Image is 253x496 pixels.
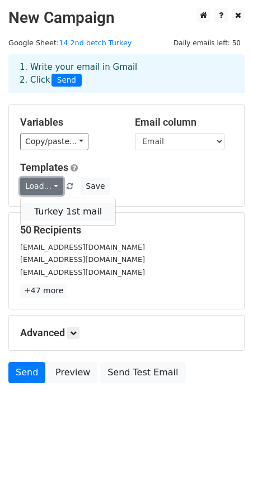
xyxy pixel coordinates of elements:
[20,178,63,195] a: Load...
[20,327,233,339] h5: Advanced
[21,203,115,221] a: Turkey 1st mail
[197,442,253,496] iframe: Chat Widget
[20,284,67,298] a: +47 more
[8,39,132,47] small: Google Sheet:
[20,255,145,264] small: [EMAIL_ADDRESS][DOMAIN_NAME]
[59,39,132,47] a: 14 2nd betch Turkey
[81,178,110,195] button: Save
[20,161,68,173] a: Templates
[48,362,97,383] a: Preview
[100,362,185,383] a: Send Test Email
[135,116,233,128] h5: Email column
[170,39,245,47] a: Daily emails left: 50
[20,224,233,236] h5: 50 Recipients
[11,61,242,87] div: 1. Write your email in Gmail 2. Click
[8,362,45,383] a: Send
[20,268,145,276] small: [EMAIL_ADDRESS][DOMAIN_NAME]
[20,116,118,128] h5: Variables
[170,37,245,49] span: Daily emails left: 50
[20,133,88,150] a: Copy/paste...
[51,74,82,87] span: Send
[20,243,145,251] small: [EMAIL_ADDRESS][DOMAIN_NAME]
[8,8,245,27] h2: New Campaign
